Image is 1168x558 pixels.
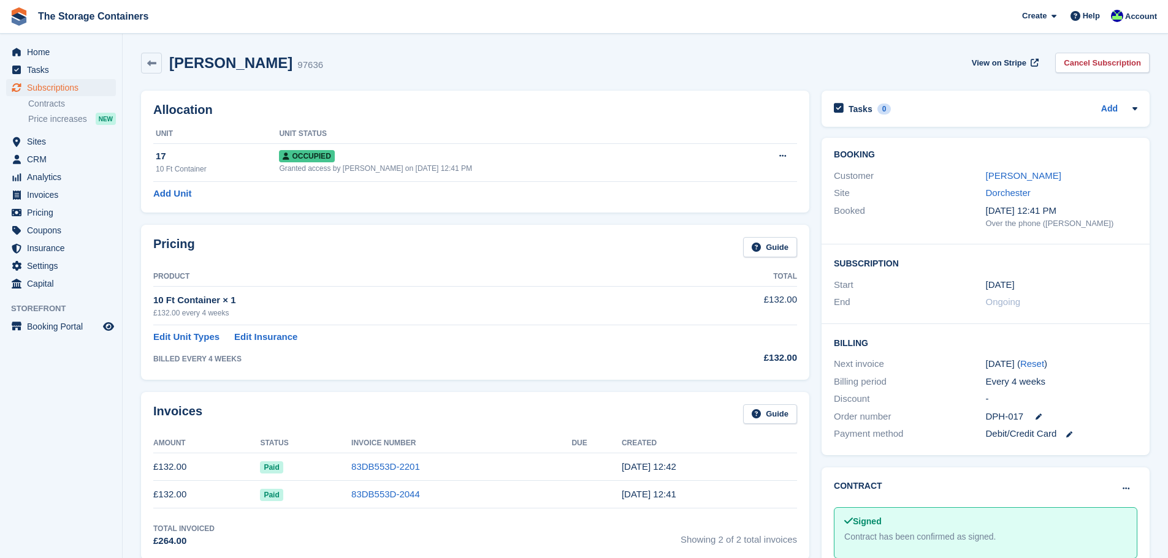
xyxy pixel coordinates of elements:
[6,239,116,257] a: menu
[834,480,882,492] h2: Contract
[27,222,101,239] span: Coupons
[676,351,797,365] div: £132.00
[6,43,116,61] a: menu
[153,434,260,453] th: Amount
[27,204,101,221] span: Pricing
[986,217,1137,230] div: Over the phone ([PERSON_NAME])
[6,204,116,221] a: menu
[153,453,260,481] td: £132.00
[153,293,676,307] div: 10 Ft Container × 1
[972,57,1026,69] span: View on Stripe
[986,296,1021,307] span: Ongoing
[6,318,116,335] a: menu
[986,170,1061,181] a: [PERSON_NAME]
[6,61,116,78] a: menu
[260,489,283,501] span: Paid
[351,489,420,499] a: 83DB553D-2044
[27,168,101,186] span: Analytics
[153,353,676,364] div: BILLED EVERY 4 WEEKS
[834,375,985,389] div: Billing period
[986,375,1137,389] div: Every 4 weeks
[834,204,985,230] div: Booked
[156,164,279,175] div: 10 Ft Container
[834,336,1137,349] h2: Billing
[743,404,797,424] a: Guide
[27,186,101,203] span: Invoices
[986,187,1031,198] a: Dorchester
[96,113,116,125] div: NEW
[986,427,1137,441] div: Debit/Credit Card
[27,43,101,61] span: Home
[153,330,219,344] a: Edit Unit Types
[834,410,985,424] div: Order number
[153,187,191,201] a: Add Unit
[6,222,116,239] a: menu
[27,133,101,150] span: Sites
[834,392,985,406] div: Discount
[27,275,101,292] span: Capital
[743,237,797,257] a: Guide
[834,278,985,292] div: Start
[1125,10,1157,23] span: Account
[260,461,283,473] span: Paid
[153,481,260,508] td: £132.00
[622,434,797,453] th: Created
[351,434,571,453] th: Invoice Number
[153,534,215,548] div: £264.00
[27,151,101,168] span: CRM
[10,7,28,26] img: stora-icon-8386f47178a22dfd0bd8f6a31ec36ba5ce8667c1dd55bd0f319d3a0aa187defe.svg
[1020,358,1044,369] a: Reset
[681,523,797,548] span: Showing 2 of 2 total invoices
[27,318,101,335] span: Booking Portal
[967,53,1041,73] a: View on Stripe
[28,113,87,125] span: Price increases
[834,295,985,309] div: End
[28,98,116,110] a: Contracts
[6,133,116,150] a: menu
[1055,53,1150,73] a: Cancel Subscription
[27,61,101,78] span: Tasks
[33,6,153,26] a: The Storage Containers
[153,237,195,257] h2: Pricing
[834,186,985,200] div: Site
[834,150,1137,160] h2: Booking
[6,275,116,292] a: menu
[351,461,420,472] a: 83DB553D-2201
[622,489,676,499] time: 2025-07-24 11:41:42 UTC
[986,204,1137,218] div: [DATE] 12:41 PM
[153,307,676,319] div: £132.00 every 4 weeks
[986,278,1015,292] time: 2025-07-24 00:00:00 UTC
[849,104,872,115] h2: Tasks
[27,257,101,274] span: Settings
[279,124,736,144] th: Unit Status
[834,427,985,441] div: Payment method
[1083,10,1100,22] span: Help
[1101,102,1118,116] a: Add
[234,330,297,344] a: Edit Insurance
[622,461,676,472] time: 2025-08-21 11:42:18 UTC
[153,124,279,144] th: Unit
[27,239,101,257] span: Insurance
[279,150,334,162] span: Occupied
[28,112,116,126] a: Price increases NEW
[834,257,1137,269] h2: Subscription
[1022,10,1047,22] span: Create
[11,303,122,315] span: Storefront
[6,79,116,96] a: menu
[27,79,101,96] span: Subscriptions
[153,404,202,424] h2: Invoices
[6,186,116,203] a: menu
[101,319,116,334] a: Preview store
[834,357,985,371] div: Next invoice
[877,104,891,115] div: 0
[844,530,1127,543] div: Contract has been confirmed as signed.
[834,169,985,183] div: Customer
[260,434,351,453] th: Status
[297,58,323,72] div: 97636
[571,434,622,453] th: Due
[153,523,215,534] div: Total Invoiced
[986,392,1137,406] div: -
[169,55,292,71] h2: [PERSON_NAME]
[1111,10,1123,22] img: Stacy Williams
[986,410,1024,424] span: DPH-017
